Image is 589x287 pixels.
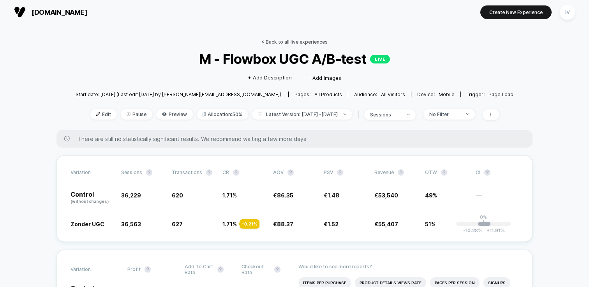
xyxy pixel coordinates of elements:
[248,74,292,82] span: + Add Description
[203,112,206,116] img: rebalance
[258,112,262,116] img: calendar
[252,109,352,120] span: Latest Version: [DATE] - [DATE]
[439,92,455,97] span: mobile
[370,112,401,118] div: sessions
[261,39,328,45] a: < Back to all live experiences
[32,8,87,16] span: [DOMAIN_NAME]
[356,109,364,120] span: |
[277,192,293,199] span: 86.35
[185,264,213,275] span: Add To Cart Rate
[172,192,183,199] span: 620
[145,266,151,273] button: ?
[466,113,469,115] img: end
[71,199,109,204] span: (without changes)
[222,192,237,199] span: 1.71 %
[307,75,341,81] span: + Add Images
[121,169,142,175] span: Sessions
[374,192,398,199] span: €
[273,169,284,175] span: AOV
[429,111,460,117] div: No Filter
[298,264,518,269] p: Would like to see more reports?
[294,92,342,97] div: Pages:
[324,192,339,199] span: €
[425,221,436,227] span: 51%
[222,221,237,227] span: 1.71 %
[328,221,339,227] span: 1.52
[314,92,342,97] span: all products
[411,92,460,97] span: Device:
[374,221,398,227] span: €
[277,221,293,227] span: 88.37
[197,109,248,120] span: Allocation: 50%
[121,192,141,199] span: 36,229
[76,92,281,97] span: Start date: [DATE] (Last edit [DATE] by [PERSON_NAME][EMAIL_ADDRESS][DOMAIN_NAME])
[560,5,575,20] div: IV
[398,169,404,176] button: ?
[156,109,193,120] span: Preview
[441,169,447,176] button: ?
[480,5,552,19] button: Create New Experience
[71,264,113,275] span: Variation
[90,109,117,120] span: Edit
[557,4,577,20] button: IV
[483,220,485,226] p: |
[121,221,141,227] span: 36,563
[242,264,270,275] span: Checkout Rate
[233,169,239,176] button: ?
[287,169,294,176] button: ?
[425,169,468,176] span: OTW
[71,169,113,176] span: Variation
[328,192,339,199] span: 1.48
[425,192,437,199] span: 49%
[146,169,152,176] button: ?
[206,169,212,176] button: ?
[467,92,513,97] div: Trigger:
[378,221,398,227] span: 55,407
[381,92,405,97] span: All Visitors
[344,113,346,115] img: end
[374,169,394,175] span: Revenue
[273,221,293,227] span: €
[240,219,259,229] div: + 0.21 %
[480,214,487,220] p: 0%
[487,227,490,233] span: +
[96,112,100,116] img: edit
[324,221,339,227] span: €
[354,92,405,97] div: Audience:
[14,6,26,18] img: Visually logo
[127,266,141,272] span: Profit
[483,227,505,233] span: 11.91 %
[476,193,518,204] span: ---
[370,55,390,63] p: LIVE
[407,114,410,115] img: end
[476,169,518,176] span: CI
[172,221,183,227] span: 627
[217,266,224,273] button: ?
[71,221,104,227] span: Zonder UGC
[484,169,490,176] button: ?
[274,266,280,273] button: ?
[222,169,229,175] span: CR
[97,51,491,67] span: M - Flowbox UGC A/B-test
[71,191,113,204] p: Control
[127,112,130,116] img: end
[337,169,343,176] button: ?
[378,192,398,199] span: 53,540
[172,169,202,175] span: Transactions
[488,92,513,97] span: Page Load
[463,227,483,233] span: -10.28 %
[324,169,333,175] span: PSV
[273,192,293,199] span: €
[121,109,152,120] span: Pause
[12,6,90,18] button: [DOMAIN_NAME]
[78,136,517,142] span: There are still no statistically significant results. We recommend waiting a few more days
